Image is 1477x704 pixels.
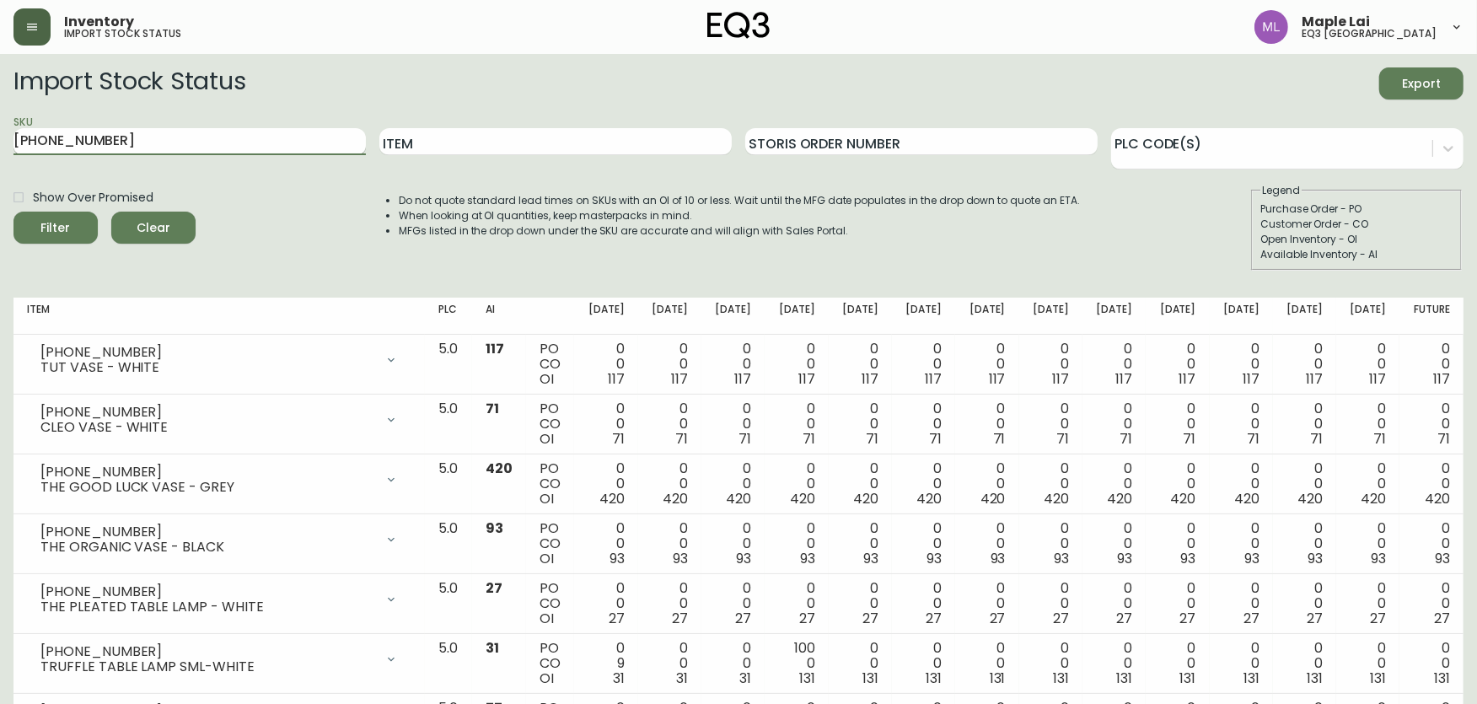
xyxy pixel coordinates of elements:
[1159,521,1195,567] div: 0 0
[1044,489,1069,508] span: 420
[1223,461,1259,507] div: 0 0
[399,193,1080,208] li: Do not quote standard lead times on SKUs with an OI of 10 or less. Wait until the MFG date popula...
[991,549,1006,568] span: 93
[1435,549,1450,568] span: 93
[1053,669,1069,688] span: 131
[1350,461,1386,507] div: 0 0
[1286,461,1323,507] div: 0 0
[1243,369,1259,389] span: 117
[1254,10,1288,44] img: 61e28cffcf8cc9f4e300d877dd684943
[790,489,815,508] span: 420
[612,429,625,449] span: 71
[486,519,503,538] span: 93
[1336,298,1399,335] th: [DATE]
[486,399,499,418] span: 71
[1434,609,1450,628] span: 27
[1413,641,1450,686] div: 0 0
[1437,429,1450,449] span: 71
[1159,641,1195,686] div: 0 0
[40,584,374,599] div: [PHONE_NUMBER]
[425,574,471,634] td: 5.0
[1033,401,1069,447] div: 0 0
[799,609,815,628] span: 27
[27,341,411,379] div: [PHONE_NUMBER]TUT VASE - WHITE
[1179,369,1196,389] span: 117
[1115,369,1132,389] span: 117
[540,341,561,387] div: PO CO
[652,341,688,387] div: 0 0
[1171,489,1196,508] span: 420
[1223,581,1259,626] div: 0 0
[540,489,554,508] span: OI
[1180,609,1196,628] span: 27
[1180,669,1196,688] span: 131
[1159,341,1195,387] div: 0 0
[1210,298,1273,335] th: [DATE]
[829,298,892,335] th: [DATE]
[638,298,701,335] th: [DATE]
[64,29,181,39] h5: import stock status
[707,12,770,39] img: logo
[1413,461,1450,507] div: 0 0
[842,581,878,626] div: 0 0
[588,461,624,507] div: 0 0
[40,644,374,659] div: [PHONE_NUMBER]
[1033,641,1069,686] div: 0 0
[13,298,425,335] th: Item
[1033,581,1069,626] div: 0 0
[540,401,561,447] div: PO CO
[1286,641,1323,686] div: 0 0
[588,521,624,567] div: 0 0
[969,641,1005,686] div: 0 0
[842,341,878,387] div: 0 0
[1243,669,1259,688] span: 131
[1350,341,1386,387] div: 0 0
[842,641,878,686] div: 0 0
[1033,521,1069,567] div: 0 0
[27,581,411,618] div: [PHONE_NUMBER]THE PLEATED TABLE LAMP - WHITE
[715,581,751,626] div: 0 0
[735,609,751,628] span: 27
[905,521,942,567] div: 0 0
[800,549,815,568] span: 93
[1362,489,1387,508] span: 420
[905,461,942,507] div: 0 0
[1223,641,1259,686] div: 0 0
[778,581,814,626] div: 0 0
[1082,298,1146,335] th: [DATE]
[1350,581,1386,626] div: 0 0
[842,401,878,447] div: 0 0
[969,461,1005,507] div: 0 0
[1146,298,1209,335] th: [DATE]
[608,369,625,389] span: 117
[926,609,942,628] span: 27
[540,461,561,507] div: PO CO
[40,540,374,555] div: THE ORGANIC VASE - BLACK
[486,459,513,478] span: 420
[738,429,751,449] span: 71
[715,401,751,447] div: 0 0
[701,298,765,335] th: [DATE]
[1096,521,1132,567] div: 0 0
[765,298,828,335] th: [DATE]
[1260,217,1453,232] div: Customer Order - CO
[715,521,751,567] div: 0 0
[663,489,688,508] span: 420
[803,429,815,449] span: 71
[1307,669,1323,688] span: 131
[1107,489,1132,508] span: 420
[671,369,688,389] span: 117
[1120,429,1132,449] span: 71
[540,369,554,389] span: OI
[1096,461,1132,507] div: 0 0
[1434,669,1450,688] span: 131
[13,67,245,99] h2: Import Stock Status
[862,669,878,688] span: 131
[993,429,1006,449] span: 71
[1096,581,1132,626] div: 0 0
[27,641,411,678] div: [PHONE_NUMBER]TRUFFLE TABLE LAMP SML-WHITE
[1244,549,1259,568] span: 93
[613,669,625,688] span: 31
[1350,401,1386,447] div: 0 0
[1159,461,1195,507] div: 0 0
